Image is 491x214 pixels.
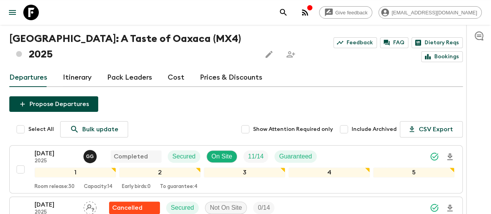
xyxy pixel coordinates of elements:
[331,10,372,16] span: Give feedback
[253,202,274,214] div: Trip Fill
[168,68,184,87] a: Cost
[279,152,312,161] p: Guaranteed
[253,125,333,133] span: Show Attention Required only
[411,37,463,48] a: Dietary Reqs
[172,152,196,161] p: Secured
[430,152,439,161] svg: Synced Successfully
[166,202,199,214] div: Secured
[380,37,408,48] a: FAQ
[206,150,237,163] div: On Site
[387,10,481,16] span: [EMAIL_ADDRESS][DOMAIN_NAME]
[107,68,152,87] a: Pack Leaders
[9,31,255,62] h1: [GEOGRAPHIC_DATA]: A Taste of Oaxaca (MX4) 2025
[35,167,116,177] div: 1
[109,202,160,214] div: Flash Pack cancellation
[288,167,370,177] div: 4
[83,204,97,210] span: Assign pack leader
[204,167,285,177] div: 3
[84,184,113,190] p: Capacity: 14
[82,125,118,134] p: Bulk update
[35,158,77,164] p: 2025
[205,202,247,214] div: Not On Site
[35,200,77,209] p: [DATE]
[168,150,200,163] div: Secured
[63,68,92,87] a: Itinerary
[9,96,98,112] button: Propose Departures
[210,203,242,212] p: Not On Site
[421,51,463,62] a: Bookings
[28,125,54,133] span: Select All
[352,125,397,133] span: Include Archived
[400,121,463,137] button: CSV Export
[445,152,455,162] svg: Download Onboarding
[112,203,142,212] p: Cancelled
[261,47,277,62] button: Edit this itinerary
[243,150,268,163] div: Trip Fill
[114,152,148,161] p: Completed
[200,68,262,87] a: Prices & Discounts
[378,6,482,19] div: [EMAIL_ADDRESS][DOMAIN_NAME]
[5,5,20,20] button: menu
[333,37,377,48] a: Feedback
[122,184,151,190] p: Early birds: 0
[171,203,194,212] p: Secured
[276,5,291,20] button: search adventures
[283,47,298,62] span: Share this itinerary
[119,167,201,177] div: 2
[9,145,463,193] button: [DATE]2025Gerardo Guerrero MataCompletedSecuredOn SiteTrip FillGuaranteed12345Room release:30Capa...
[160,184,198,190] p: To guarantee: 4
[319,6,372,19] a: Give feedback
[445,204,455,213] svg: Download Onboarding
[373,167,455,177] div: 5
[9,68,47,87] a: Departures
[212,152,232,161] p: On Site
[248,152,264,161] p: 11 / 14
[430,203,439,212] svg: Synced Successfully
[35,149,77,158] p: [DATE]
[35,184,75,190] p: Room release: 30
[83,152,98,158] span: Gerardo Guerrero Mata
[60,121,128,137] a: Bulk update
[258,203,270,212] p: 0 / 14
